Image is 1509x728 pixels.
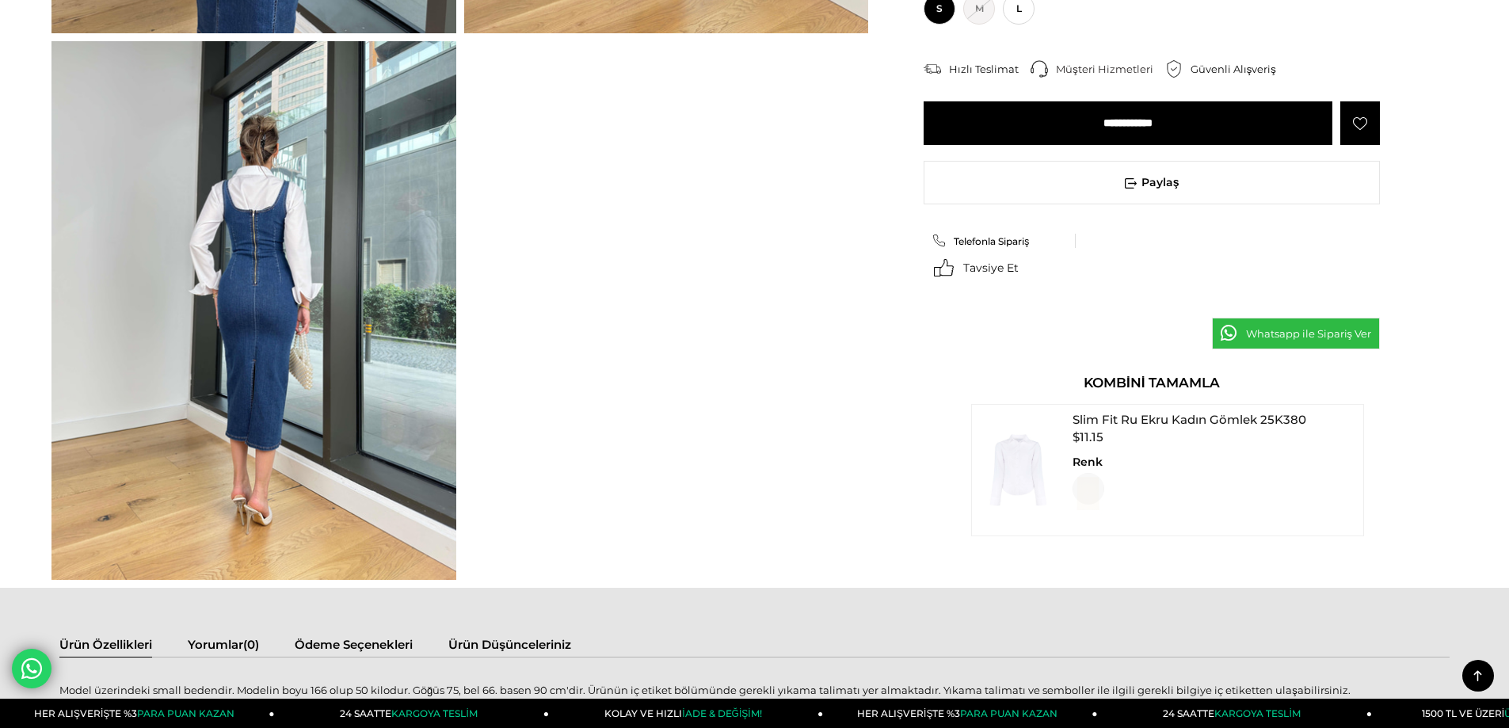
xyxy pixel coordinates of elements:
[59,637,152,657] a: Ürün Özellikleri
[188,637,259,657] a: Yorumlar(0)
[1031,60,1048,78] img: call-center.png
[1212,318,1381,349] a: Whatsapp ile Sipariş Ver
[1056,62,1165,76] div: Müşteri Hizmetleri
[1340,101,1380,145] a: Favorilere Ekle
[963,261,1019,275] span: Tavsiye Et
[924,60,941,78] img: shipping.png
[137,707,234,719] span: PARA PUAN KAZAN
[823,699,1097,728] a: HER ALIŞVERİŞTE %3PARA PUAN KAZAN
[295,637,413,657] a: Ödeme Seçenekleri
[1214,707,1300,719] span: KARGOYA TESLİM
[1073,429,1355,447] div: $11.15
[51,41,456,580] img: Alleni elbise 25Y007
[1165,60,1183,78] img: security.png
[1098,699,1372,728] a: 24 SAATTEKARGOYA TESLİM
[1073,455,1103,473] div: Renk
[960,707,1057,719] span: PARA PUAN KAZAN
[549,699,823,728] a: KOLAY VE HIZLIİADE & DEĞİŞİM!
[448,637,571,657] a: Ürün Düşünceleriniz
[1073,413,1355,429] div: Slim Fit Ru Ekru Kadın Gömlek 25K380
[980,413,1057,528] img: Slim Fit Ru Ekru Kadın Gömlek 25K380
[1191,62,1288,76] div: Güvenli Alışveriş
[954,235,1029,247] span: Telefonla Sipariş
[682,707,761,719] span: İADE & DEĞİŞİM!
[391,707,477,719] span: KARGOYA TESLİM
[924,162,1379,204] span: Paylaş
[59,684,1450,696] p: Model üzerindeki small bedendir. Modelin boyu 166 olup 50 kilodur. Göğüs 75, bel 66. basen 90 cm'...
[275,699,549,728] a: 24 SAATTEKARGOYA TESLİM
[949,62,1031,76] div: Hızlı Teslimat
[932,234,1068,248] a: Telefonla Sipariş
[243,637,259,652] span: (0)
[188,637,243,652] span: Yorumlar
